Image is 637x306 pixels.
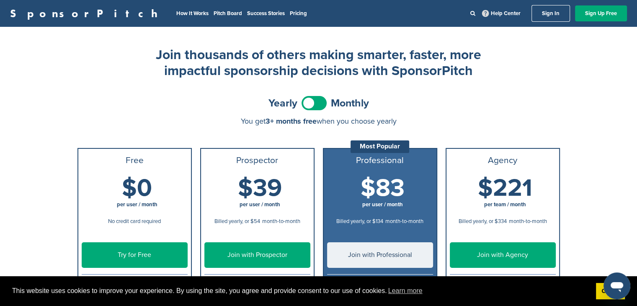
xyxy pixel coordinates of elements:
[240,201,280,208] span: per user / month
[351,140,409,153] div: Most Popular
[117,201,157,208] span: per user / month
[268,98,297,109] span: Yearly
[238,174,282,203] span: $39
[478,174,532,203] span: $221
[531,5,570,22] a: Sign In
[151,47,486,79] h2: Join thousands of others making smarter, faster, more impactful sponsorship decisions with Sponso...
[509,218,547,225] span: month-to-month
[108,218,161,225] span: No credit card required
[336,218,383,225] span: Billed yearly, or $134
[10,8,163,19] a: SponsorPitch
[459,218,507,225] span: Billed yearly, or $334
[266,117,317,126] span: 3+ months free
[484,201,526,208] span: per team / month
[204,242,310,268] a: Join with Prospector
[77,117,560,125] div: You get when you choose yearly
[361,174,405,203] span: $83
[603,272,630,299] iframe: Button to launch messaging window
[450,242,556,268] a: Join with Agency
[82,242,188,268] a: Try for Free
[331,98,369,109] span: Monthly
[12,285,589,297] span: This website uses cookies to improve your experience. By using the site, you agree and provide co...
[385,218,423,225] span: month-to-month
[214,10,242,17] a: Pitch Board
[122,174,152,203] span: $0
[176,10,209,17] a: How It Works
[327,242,433,268] a: Join with Professional
[204,156,310,166] h3: Prospector
[596,283,625,300] a: dismiss cookie message
[450,156,556,166] h3: Agency
[480,8,522,18] a: Help Center
[575,5,627,21] a: Sign Up Free
[362,201,403,208] span: per user / month
[214,218,260,225] span: Billed yearly, or $54
[387,285,424,297] a: learn more about cookies
[247,10,285,17] a: Success Stories
[262,218,300,225] span: month-to-month
[82,156,188,166] h3: Free
[327,156,433,166] h3: Professional
[290,10,307,17] a: Pricing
